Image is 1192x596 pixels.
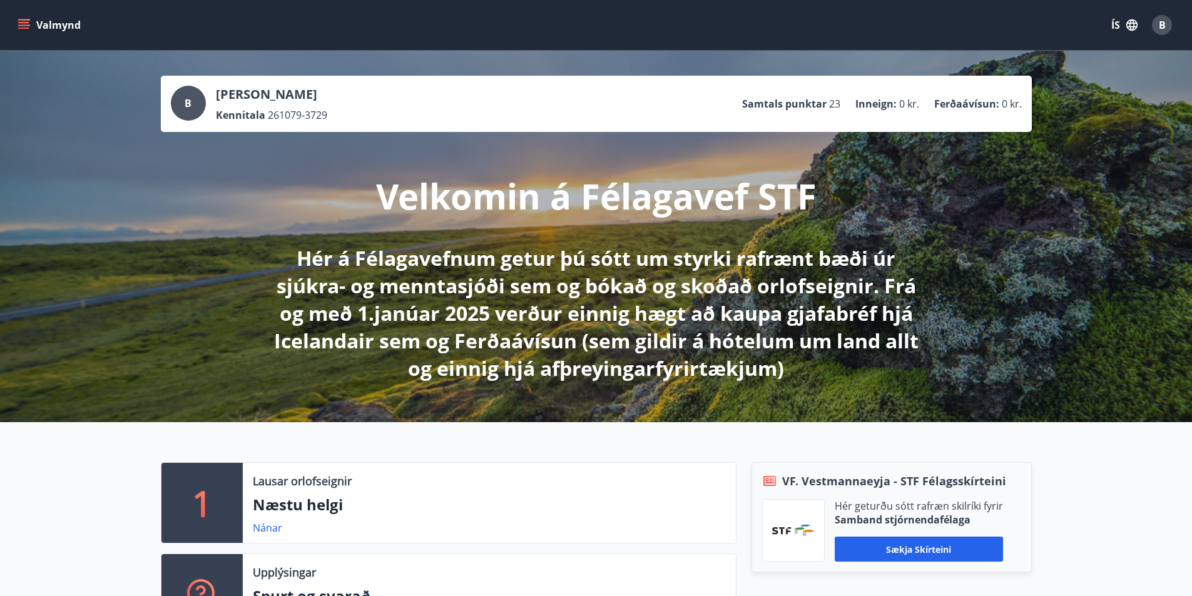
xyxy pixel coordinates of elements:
p: Inneign : [855,97,897,111]
a: Nánar [253,521,282,535]
p: 1 [192,479,212,527]
span: 261079-3729 [268,108,327,122]
p: Ferðaávísun : [934,97,999,111]
span: VF. Vestmannaeyja - STF Félagsskírteini [782,473,1006,489]
img: vjCaq2fThgY3EUYqSgpjEiBg6WP39ov69hlhuPVN.png [772,525,815,536]
button: B [1147,10,1177,40]
span: 0 kr. [899,97,919,111]
button: menu [15,14,86,36]
button: Sækja skírteini [835,537,1003,562]
p: Kennitala [216,108,265,122]
span: 23 [829,97,840,111]
button: ÍS [1104,14,1144,36]
p: Hér geturðu sótt rafræn skilríki fyrir [835,499,1003,513]
p: Hér á Félagavefnum getur þú sótt um styrki rafrænt bæði úr sjúkra- og menntasjóði sem og bókað og... [266,245,927,382]
p: [PERSON_NAME] [216,86,327,103]
p: Velkomin á Félagavef STF [376,172,817,220]
span: 0 kr. [1002,97,1022,111]
span: B [185,96,191,110]
p: Upplýsingar [253,564,316,580]
p: Samband stjórnendafélaga [835,513,1003,527]
p: Lausar orlofseignir [253,473,352,489]
p: Samtals punktar [742,97,827,111]
span: B [1159,18,1166,32]
p: Næstu helgi [253,494,726,515]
